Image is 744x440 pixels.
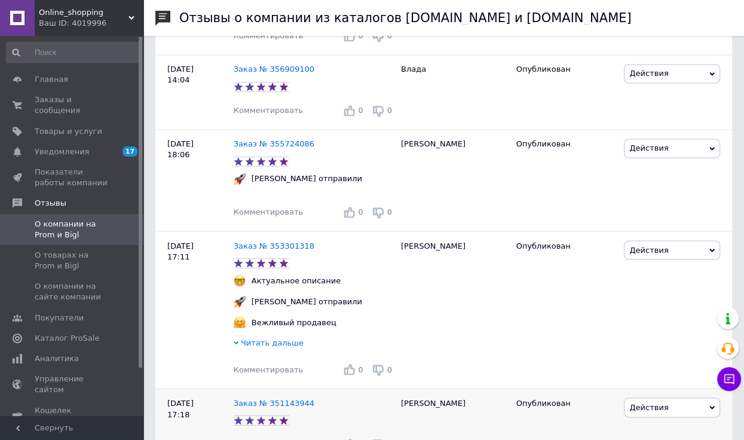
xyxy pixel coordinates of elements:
div: [PERSON_NAME] отправили [249,296,365,307]
span: Online_shopping [39,7,128,18]
div: Опубликован [516,240,616,251]
span: Управление сайтом [35,374,111,395]
div: [DATE] 14:04 [155,55,234,130]
div: Опубликован [516,64,616,75]
span: Главная [35,74,68,85]
div: Читать дальше [234,337,395,351]
span: Действия [629,402,668,411]
div: Комментировать [234,364,303,375]
span: Товары и услуги [35,126,102,137]
div: Комментировать [234,30,303,41]
span: Покупатели [35,313,84,323]
a: Заказ № 356909100 [234,65,314,74]
div: [PERSON_NAME] отправили [249,173,365,184]
div: Комментировать [234,207,303,218]
span: 17 [123,146,137,157]
div: Опубликован [516,398,616,408]
span: Заказы и сообщения [35,94,111,116]
span: 0 [358,365,363,374]
span: Комментировать [234,106,303,115]
span: 0 [358,207,363,216]
span: Действия [629,245,668,254]
div: Опубликован [516,139,616,149]
div: Ваш ID: 4019996 [39,18,143,29]
div: [PERSON_NAME] [395,231,510,389]
span: 0 [387,207,392,216]
span: О товарах на Prom и Bigl [35,250,111,271]
span: Комментировать [234,207,303,216]
span: Читать дальше [241,338,304,347]
span: Действия [629,143,668,152]
input: Поиск [6,42,141,63]
h1: Отзывы о компании из каталогов [DOMAIN_NAME] и [DOMAIN_NAME] [179,11,632,25]
div: [DATE] 17:11 [155,231,234,389]
div: Комментировать [234,105,303,116]
a: Заказ № 355724086 [234,139,314,148]
img: :rocket: [234,295,246,307]
div: Актуальное описание [249,275,344,286]
span: Уведомления [35,146,89,157]
div: [DATE] 18:06 [155,130,234,231]
span: Аналитика [35,353,79,364]
span: 0 [387,365,392,374]
button: Чат с покупателем [717,367,741,391]
img: :rocket: [234,173,246,185]
span: 0 [387,106,392,115]
a: Заказ № 351143944 [234,398,314,407]
span: О компании на сайте компании [35,281,111,302]
a: Заказ № 353301318 [234,241,314,250]
span: Каталог ProSale [35,333,99,344]
span: Кошелек компании [35,405,111,427]
img: :hugging_face: [234,316,246,328]
span: Действия [629,69,668,78]
span: Показатели работы компании [35,167,111,188]
div: Вежливый продавец [249,317,339,328]
span: 0 [358,106,363,115]
div: Влада [395,55,510,130]
span: Отзывы [35,198,66,209]
div: [PERSON_NAME] [395,130,510,231]
span: О компании на Prom и Bigl [35,219,111,240]
span: Комментировать [234,365,303,374]
img: :nerd_face: [234,274,246,286]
